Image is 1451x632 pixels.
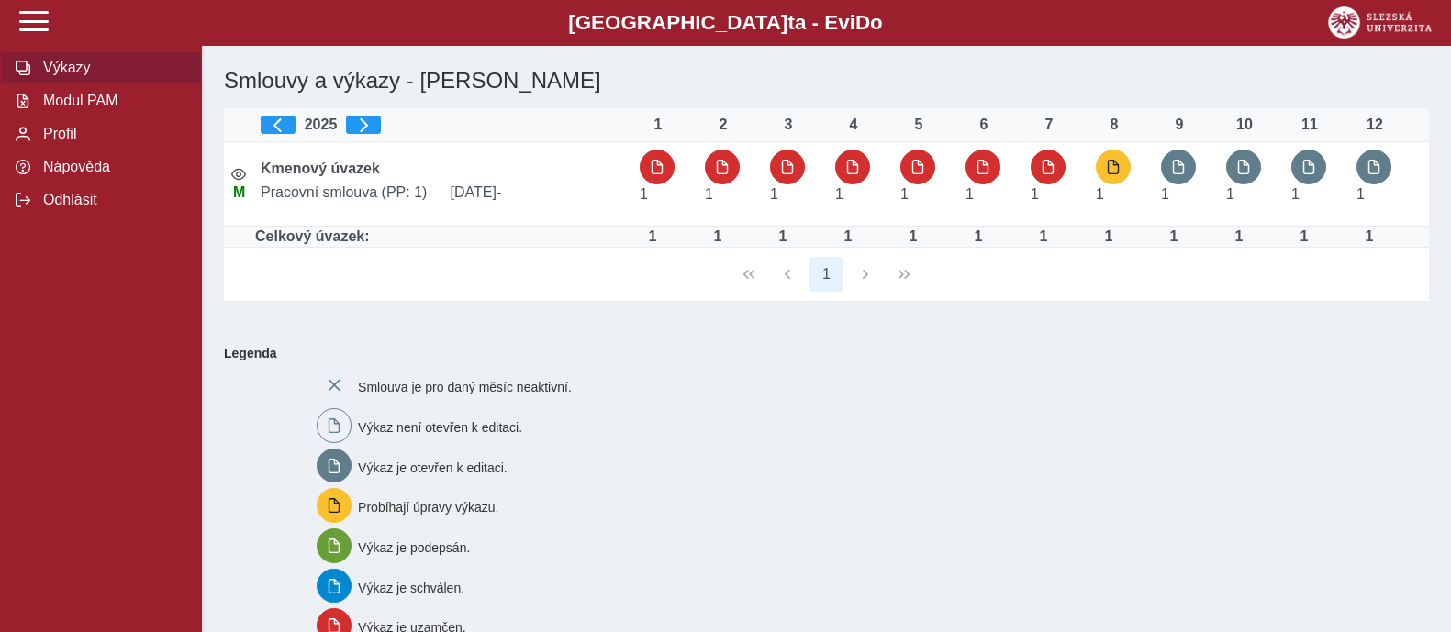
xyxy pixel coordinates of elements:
span: Probíhají úpravy výkazu. [358,500,498,515]
button: 1 [809,257,844,292]
span: Výkaz je schválen. [358,580,464,594]
span: Úvazek : 8 h / den. 40 h / týden. [1356,186,1365,202]
td: Celkový úvazek: [253,227,632,248]
span: Úvazek : 8 h / den. 40 h / týden. [1226,186,1234,202]
h1: Smlouvy a výkazy - [PERSON_NAME] [217,61,1233,101]
span: Úvazek : 8 h / den. 40 h / týden. [1096,186,1104,202]
span: Výkazy [38,60,186,76]
div: 7 [1031,116,1067,133]
div: Úvazek : 8 h / den. 40 h / týden. [765,228,801,245]
div: 11 [1291,116,1328,133]
div: 5 [900,116,937,133]
div: Úvazek : 8 h / den. 40 h / týden. [634,228,671,245]
div: 8 [1096,116,1133,133]
div: Úvazek : 8 h / den. 40 h / týden. [960,228,997,245]
span: - [497,184,501,200]
span: Modul PAM [38,93,186,109]
span: D [855,11,870,34]
span: Výkaz není otevřen k editaci. [358,420,522,435]
div: 4 [835,116,872,133]
div: 2 [705,116,742,133]
div: Úvazek : 8 h / den. 40 h / týden. [1221,228,1257,245]
span: Profil [38,126,186,142]
b: Kmenový úvazek [261,161,380,176]
span: Údaje souhlasí s údaji v Magionu [233,184,245,200]
span: Úvazek : 8 h / den. 40 h / týden. [1161,186,1169,202]
span: Úvazek : 8 h / den. 40 h / týden. [705,186,713,202]
div: Úvazek : 8 h / den. 40 h / týden. [1351,228,1388,245]
i: Smlouva je aktivní [231,167,246,182]
div: 10 [1226,116,1263,133]
span: Úvazek : 8 h / den. 40 h / týden. [835,186,843,202]
span: Odhlásit [38,192,186,208]
span: [DATE] [443,184,633,201]
div: 12 [1356,116,1393,133]
div: Úvazek : 8 h / den. 40 h / týden. [1155,228,1192,245]
span: Úvazek : 8 h / den. 40 h / týden. [640,186,648,202]
div: 1 [640,116,676,133]
div: 3 [770,116,807,133]
div: Úvazek : 8 h / den. 40 h / týden. [830,228,866,245]
div: 2025 [261,116,625,134]
span: Pracovní smlouva (PP: 1) [253,184,443,201]
span: Úvazek : 8 h / den. 40 h / týden. [900,186,909,202]
span: Úvazek : 8 h / den. 40 h / týden. [1291,186,1300,202]
div: 6 [965,116,1002,133]
div: Úvazek : 8 h / den. 40 h / týden. [1090,228,1127,245]
span: Úvazek : 8 h / den. 40 h / týden. [965,186,974,202]
div: Úvazek : 8 h / den. 40 h / týden. [895,228,932,245]
span: Úvazek : 8 h / den. 40 h / týden. [1031,186,1039,202]
span: Výkaz je podepsán. [358,540,470,555]
span: o [870,11,883,34]
div: 9 [1161,116,1198,133]
span: Smlouva je pro daný měsíc neaktivní. [358,380,572,394]
span: Nápověda [38,159,186,175]
b: Legenda [217,338,1422,368]
span: Úvazek : 8 h / den. 40 h / týden. [770,186,778,202]
img: logo_web_su.png [1328,6,1432,39]
b: [GEOGRAPHIC_DATA] a - Evi [55,11,1396,35]
div: Úvazek : 8 h / den. 40 h / týden. [1286,228,1323,245]
span: Výkaz je otevřen k editaci. [358,460,508,474]
div: Úvazek : 8 h / den. 40 h / týden. [699,228,736,245]
span: t [787,11,794,34]
div: Úvazek : 8 h / den. 40 h / týden. [1025,228,1062,245]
